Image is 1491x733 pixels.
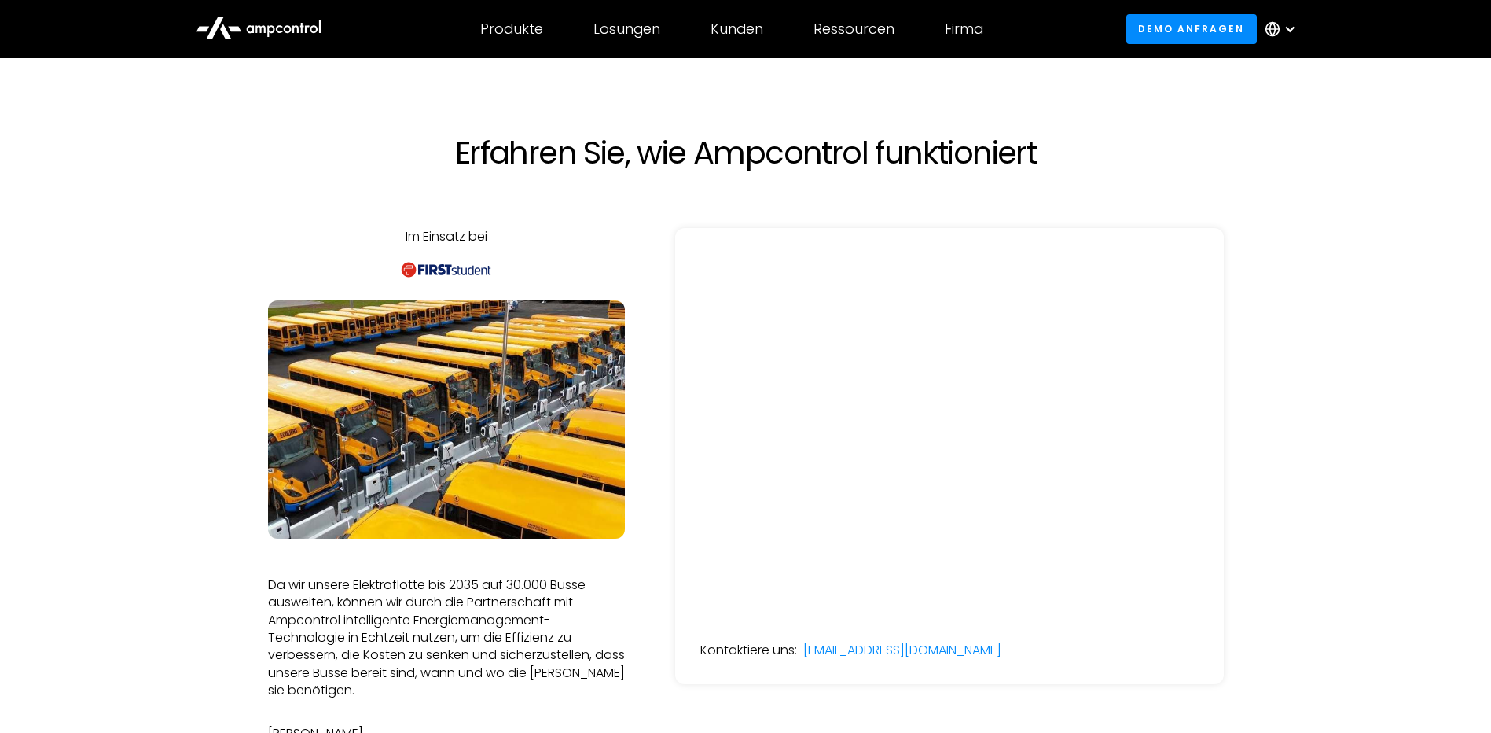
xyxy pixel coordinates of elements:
div: Produkte [480,20,543,38]
div: Kunden [711,20,763,38]
h1: Erfahren Sie, wie Ampcontrol funktioniert [400,134,1092,171]
div: Lösungen [593,20,660,38]
a: Demo anfragen [1126,14,1257,43]
div: Ressourcen [813,20,894,38]
a: [EMAIL_ADDRESS][DOMAIN_NAME] [803,642,1001,659]
div: Firma [945,20,983,38]
iframe: Form 0 [700,253,1199,579]
div: Kontaktiere uns: [700,642,797,659]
